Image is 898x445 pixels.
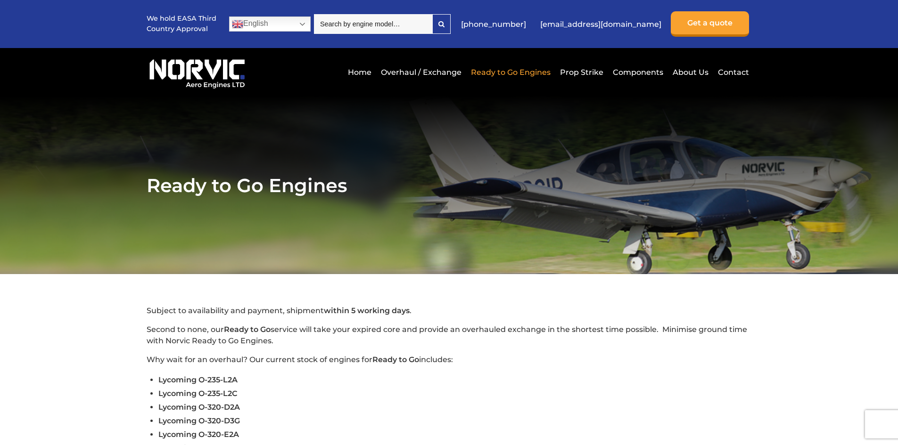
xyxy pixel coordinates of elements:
p: Second to none, our service will take your expired core and provide an overhauled exchange in the... [147,324,751,347]
a: Get a quote [671,11,749,37]
a: English [229,16,311,32]
a: About Us [670,61,711,84]
span: Lycoming O-320-E2A [158,430,239,439]
a: Overhaul / Exchange [379,61,464,84]
p: Subject to availability and payment, shipment . [147,305,751,316]
img: en [232,18,243,30]
p: Why wait for an overhaul? Our current stock of engines for includes: [147,354,751,365]
a: Prop Strike [558,61,606,84]
strong: within 5 working days [324,306,410,315]
span: Lycoming O-235-L2A [158,375,238,384]
a: Contact [716,61,749,84]
a: Ready to Go Engines [469,61,553,84]
span: Lycoming O-235-L2C [158,389,238,398]
p: We hold EASA Third Country Approval [147,14,217,34]
input: Search by engine model… [314,14,432,34]
strong: Ready to Go [224,325,271,334]
a: [PHONE_NUMBER] [456,13,531,36]
span: Lycoming O-320-D2A [158,403,240,412]
a: Components [610,61,666,84]
strong: Ready to Go [372,355,419,364]
span: Lycoming O-320-D3G [158,416,240,425]
a: [EMAIL_ADDRESS][DOMAIN_NAME] [536,13,666,36]
h1: Ready to Go Engines [147,174,751,197]
img: Norvic Aero Engines logo [147,55,247,89]
a: Home [346,61,374,84]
